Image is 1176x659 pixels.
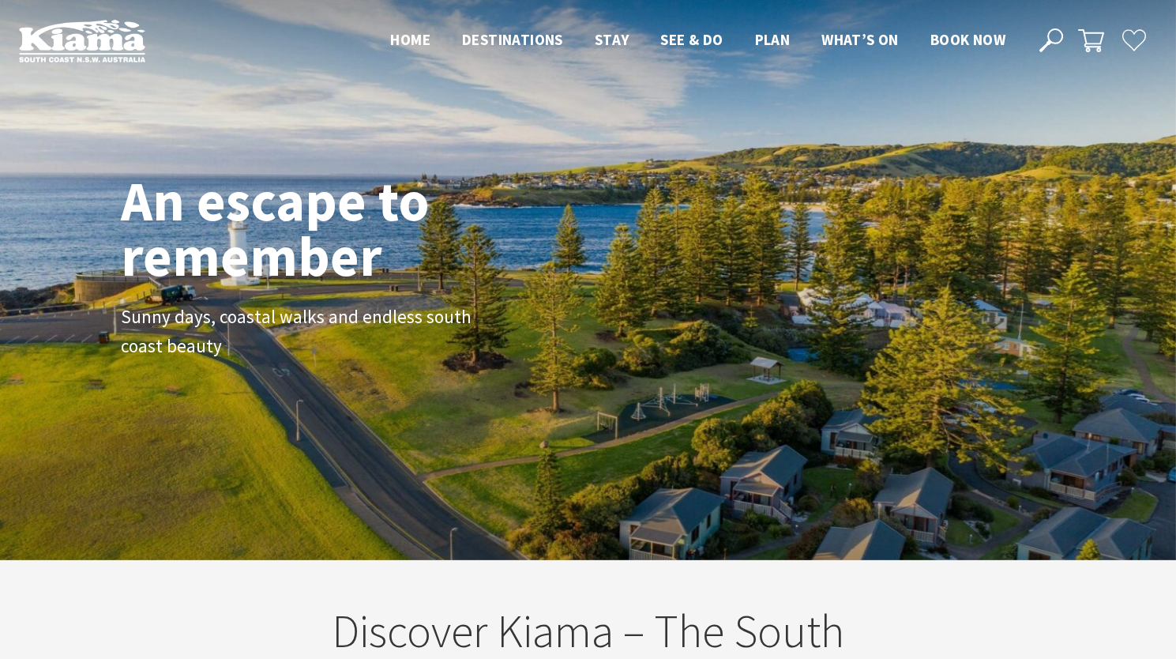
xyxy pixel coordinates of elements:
[660,30,723,49] span: See & Do
[930,30,1005,49] span: Book now
[121,303,476,362] p: Sunny days, coastal walks and endless south coast beauty
[755,30,791,49] span: Plan
[121,174,555,284] h1: An escape to remember
[19,19,145,62] img: Kiama Logo
[462,30,563,49] span: Destinations
[390,30,430,49] span: Home
[374,28,1021,54] nav: Main Menu
[821,30,899,49] span: What’s On
[595,30,629,49] span: Stay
